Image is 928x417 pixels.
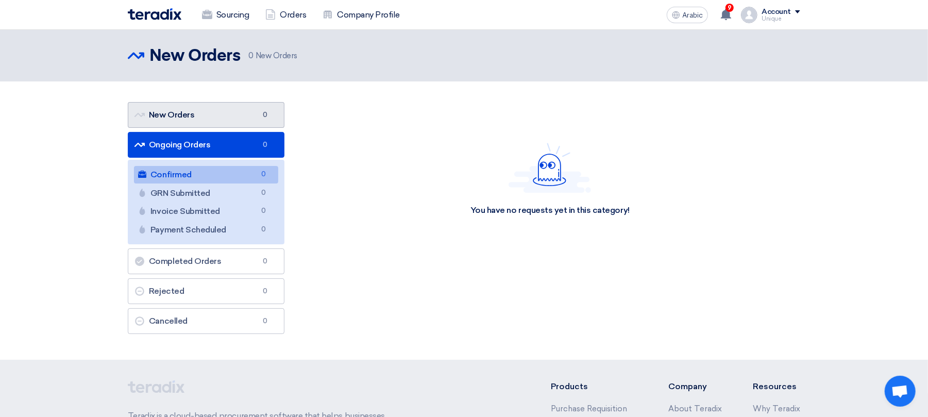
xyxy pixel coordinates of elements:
[263,317,267,325] font: 0
[149,316,188,326] font: Cancelled
[256,51,297,60] font: New Orders
[261,170,266,178] font: 0
[194,4,257,26] a: Sourcing
[753,381,797,391] font: Resources
[128,132,284,158] a: Ongoing Orders0
[753,404,800,413] a: Why Teradix
[668,404,722,413] a: About Teradix
[150,206,220,216] font: Invoice Submitted
[149,256,221,266] font: Completed Orders
[667,7,708,23] button: Arabic
[150,188,210,198] font: GRN Submitted
[150,225,226,235] font: Payment Scheduled
[762,15,781,22] font: Unique
[470,205,630,215] font: You have no requests yet in this category!
[128,8,181,20] img: Teradix logo
[741,7,757,23] img: profile_test.png
[261,207,266,214] font: 0
[263,287,267,295] font: 0
[337,10,400,20] font: Company Profile
[263,141,267,148] font: 0
[762,7,791,16] font: Account
[280,10,306,20] font: Orders
[551,381,588,391] font: Products
[248,51,254,60] font: 0
[216,10,249,20] font: Sourcing
[668,381,707,391] font: Company
[682,11,703,20] font: Arabic
[128,278,284,304] a: Rejected0
[885,376,916,407] div: Open chat
[128,102,284,128] a: New Orders0
[551,404,627,413] a: Purchase Requisition
[261,225,266,233] font: 0
[150,170,192,179] font: Confirmed
[149,140,210,149] font: Ongoing Orders
[261,189,266,196] font: 0
[263,111,267,119] font: 0
[728,4,732,11] font: 9
[509,143,591,193] img: Hello
[149,110,194,120] font: New Orders
[149,48,240,64] font: New Orders
[257,4,314,26] a: Orders
[128,308,284,334] a: Cancelled0
[263,257,267,265] font: 0
[128,248,284,274] a: Completed Orders0
[149,286,184,296] font: Rejected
